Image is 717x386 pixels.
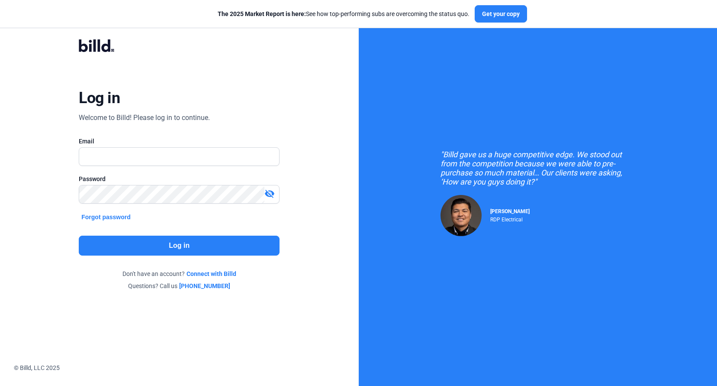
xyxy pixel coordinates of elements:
span: [PERSON_NAME] [490,208,530,214]
button: Get your copy [475,5,527,23]
div: Password [79,175,280,183]
button: Forgot password [79,212,133,222]
a: Connect with Billd [186,269,236,278]
div: Email [79,137,280,146]
span: The 2025 Market Report is here: [218,10,306,17]
div: RDP Electrical [490,214,530,223]
a: [PHONE_NUMBER] [179,282,230,290]
img: Raul Pacheco [440,195,482,236]
div: "Billd gave us a huge competitive edge. We stood out from the competition because we were able to... [440,150,635,186]
div: Welcome to Billd! Please log in to continue. [79,113,210,123]
div: Log in [79,88,120,107]
div: Don't have an account? [79,269,280,278]
mat-icon: visibility_off [264,188,275,199]
div: Questions? Call us [79,282,280,290]
button: Log in [79,236,280,256]
div: See how top-performing subs are overcoming the status quo. [218,10,469,18]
